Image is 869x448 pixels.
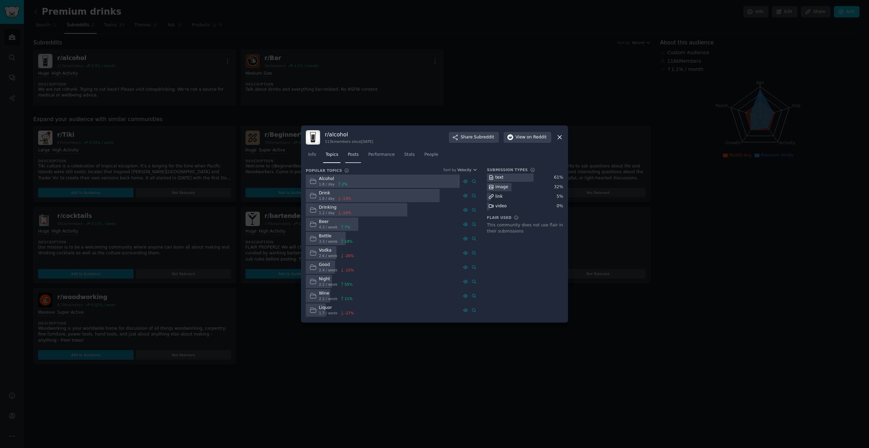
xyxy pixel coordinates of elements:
[557,203,563,209] div: 0 %
[319,225,338,229] span: 4.3 / week
[319,305,354,311] div: Liquor
[345,311,354,315] span: -27 %
[342,182,348,186] span: 2 %
[319,239,338,244] span: 3.3 / week
[345,296,352,301] span: 11 %
[348,152,359,158] span: Posts
[306,149,318,163] a: Info
[319,248,354,254] div: Vodka
[345,253,354,258] span: -26 %
[319,219,350,225] div: Beer
[516,134,547,140] span: View
[325,139,373,144] div: 113k members since [DATE]
[319,282,338,287] span: 2.2 / week
[557,194,563,200] div: 5 %
[461,134,494,140] span: Share
[504,132,551,143] button: Viewon Reddit
[319,182,335,186] span: 1.8 / day
[404,152,415,158] span: Stats
[554,184,563,190] div: 32 %
[319,296,338,301] span: 2.1 / week
[319,190,351,196] div: Drink
[342,210,351,215] span: -14 %
[495,194,503,200] div: link
[319,233,353,239] div: Bottle
[319,311,338,315] span: 1.7 / week
[326,152,338,158] span: Topics
[495,203,507,209] div: video
[325,131,373,138] h3: r/ alcohol
[306,168,342,173] h3: Popular Topics
[306,130,320,145] img: alcohol
[345,268,354,272] span: -15 %
[342,196,351,201] span: -13 %
[527,134,547,140] span: on Reddit
[319,210,335,215] span: 1.2 / day
[319,262,354,268] div: Good
[495,184,508,190] div: image
[319,253,338,258] span: 2.6 / week
[345,225,350,229] span: 7 %
[345,239,352,244] span: 18 %
[449,132,499,143] button: ShareSubreddit
[402,149,417,163] a: Stats
[422,149,441,163] a: People
[487,167,528,172] h3: Submission Types
[487,222,563,234] div: This community does not use flair in their submissions
[495,175,504,181] div: text
[457,167,477,172] button: Velocity
[554,175,563,181] div: 61 %
[319,205,351,211] div: Drinking
[443,167,456,172] div: Sort by
[457,167,471,172] span: Velocity
[319,196,335,201] span: 1.6 / day
[345,149,361,163] a: Posts
[424,152,438,158] span: People
[319,268,338,272] span: 2.4 / week
[308,152,316,158] span: Info
[323,149,341,163] a: Topics
[368,152,395,158] span: Performance
[345,282,352,287] span: 55 %
[487,215,511,220] h3: Flair Used
[474,134,494,140] span: Subreddit
[319,276,353,282] div: Night
[319,290,353,297] div: Wine
[366,149,397,163] a: Performance
[319,176,348,182] div: Alcohol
